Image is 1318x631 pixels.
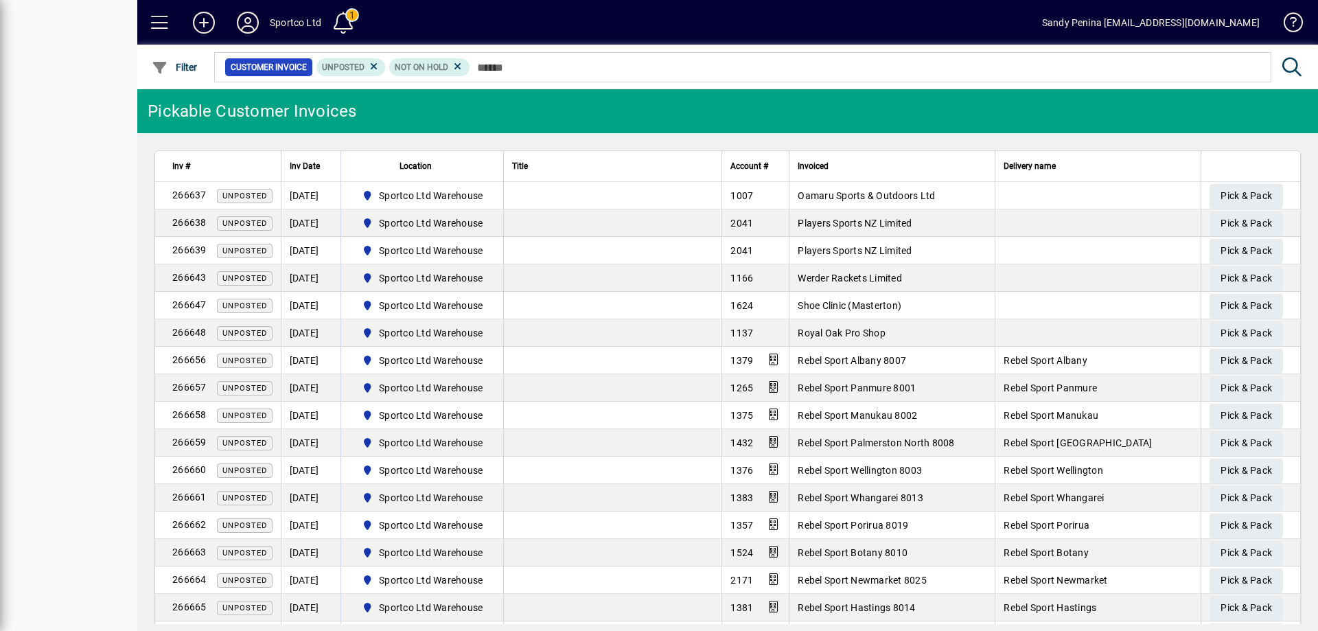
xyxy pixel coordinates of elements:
[222,192,267,200] span: Unposted
[281,457,340,484] td: [DATE]
[281,264,340,292] td: [DATE]
[172,159,190,174] span: Inv #
[356,187,489,204] span: Sportco Ltd Warehouse
[356,325,489,341] span: Sportco Ltd Warehouse
[222,219,267,228] span: Unposted
[730,218,753,229] span: 2041
[1004,437,1152,448] span: Rebel Sport [GEOGRAPHIC_DATA]
[730,300,753,311] span: 1624
[379,601,483,615] span: Sportco Ltd Warehouse
[1221,212,1272,235] span: Pick & Pack
[316,58,386,76] mat-chip: Customer Invoice Status: Unposted
[1004,575,1107,586] span: Rebel Sport Newmarket
[281,402,340,429] td: [DATE]
[1210,184,1283,209] button: Pick & Pack
[798,575,927,586] span: Rebel Sport Newmarket 8025
[172,354,207,365] span: 266656
[281,484,340,512] td: [DATE]
[356,544,489,561] span: Sportco Ltd Warehouse
[798,410,917,421] span: Rebel Sport Manukau 8002
[356,599,489,616] span: Sportco Ltd Warehouse
[1210,321,1283,346] button: Pick & Pack
[379,299,483,312] span: Sportco Ltd Warehouse
[356,352,489,369] span: Sportco Ltd Warehouse
[730,465,753,476] span: 1376
[148,55,201,80] button: Filter
[222,576,267,585] span: Unposted
[379,271,483,285] span: Sportco Ltd Warehouse
[1042,12,1260,34] div: Sandy Penina [EMAIL_ADDRESS][DOMAIN_NAME]
[172,601,207,612] span: 266665
[222,439,267,448] span: Unposted
[281,292,340,319] td: [DATE]
[172,159,273,174] div: Inv #
[1210,596,1283,621] button: Pick & Pack
[281,539,340,566] td: [DATE]
[1221,432,1272,455] span: Pick & Pack
[290,159,332,174] div: Inv Date
[798,159,829,174] span: Invoiced
[730,492,753,503] span: 1383
[379,326,483,340] span: Sportco Ltd Warehouse
[1210,211,1283,236] button: Pick & Pack
[798,465,922,476] span: Rebel Sport Wellington 8003
[1210,514,1283,538] button: Pick & Pack
[222,521,267,530] span: Unposted
[1210,569,1283,593] button: Pick & Pack
[222,246,267,255] span: Unposted
[798,547,907,558] span: Rebel Sport Botany 8010
[730,437,753,448] span: 1432
[226,10,270,35] button: Profile
[1221,185,1272,207] span: Pick & Pack
[1221,514,1272,537] span: Pick & Pack
[1004,159,1192,174] div: Delivery name
[172,327,207,338] span: 266648
[798,245,912,256] span: Players Sports NZ Limited
[222,329,267,338] span: Unposted
[1210,459,1283,483] button: Pick & Pack
[152,62,198,73] span: Filter
[379,381,483,395] span: Sportco Ltd Warehouse
[281,182,340,209] td: [DATE]
[1004,492,1104,503] span: Rebel Sport Whangarei
[379,546,483,560] span: Sportco Ltd Warehouse
[281,512,340,539] td: [DATE]
[798,328,886,339] span: Royal Oak Pro Shop
[1210,349,1283,374] button: Pick & Pack
[222,549,267,558] span: Unposted
[172,244,207,255] span: 266639
[1210,541,1283,566] button: Pick & Pack
[379,573,483,587] span: Sportco Ltd Warehouse
[798,520,908,531] span: Rebel Sport Porirua 8019
[1210,376,1283,401] button: Pick & Pack
[356,407,489,424] span: Sportco Ltd Warehouse
[1221,542,1272,564] span: Pick & Pack
[730,159,781,174] div: Account #
[730,547,753,558] span: 1524
[281,429,340,457] td: [DATE]
[1210,486,1283,511] button: Pick & Pack
[730,575,753,586] span: 2171
[1210,431,1283,456] button: Pick & Pack
[172,492,207,503] span: 266661
[379,409,483,422] span: Sportco Ltd Warehouse
[1004,547,1089,558] span: Rebel Sport Botany
[356,215,489,231] span: Sportco Ltd Warehouse
[172,217,207,228] span: 266638
[379,436,483,450] span: Sportco Ltd Warehouse
[1221,349,1272,372] span: Pick & Pack
[222,604,267,612] span: Unposted
[222,411,267,420] span: Unposted
[1210,404,1283,428] button: Pick & Pack
[1004,410,1098,421] span: Rebel Sport Manukau
[730,602,753,613] span: 1381
[379,216,483,230] span: Sportco Ltd Warehouse
[798,492,923,503] span: Rebel Sport Whangarei 8013
[512,159,713,174] div: Title
[281,566,340,594] td: [DATE]
[730,190,753,201] span: 1007
[1221,597,1272,619] span: Pick & Pack
[512,159,528,174] span: Title
[172,382,207,393] span: 266657
[730,382,753,393] span: 1265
